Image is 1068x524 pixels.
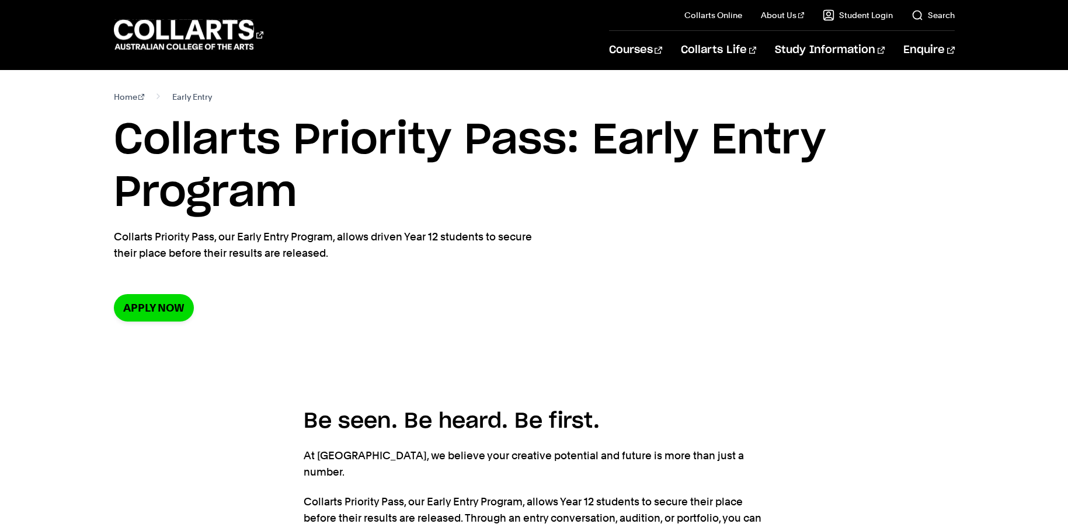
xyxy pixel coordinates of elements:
a: Home [114,89,145,105]
a: Apply now [114,294,194,322]
span: At [GEOGRAPHIC_DATA], we believe your creative potential and future is more than just a number. [304,449,744,478]
a: Search [912,9,955,21]
a: Courses [609,31,662,69]
p: Collarts Priority Pass, our Early Entry Program, allows driven Year 12 students to secure their p... [114,229,540,261]
div: Go to homepage [114,18,263,51]
span: Be seen. Be heard. Be first. [304,411,600,432]
a: Study Information [775,31,885,69]
a: Student Login [823,9,893,21]
a: About Us [761,9,804,21]
a: Enquire [903,31,954,69]
h1: Collarts Priority Pass: Early Entry Program [114,114,955,219]
a: Collarts Online [684,9,742,21]
a: Collarts Life [681,31,756,69]
span: Early Entry [172,89,212,105]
